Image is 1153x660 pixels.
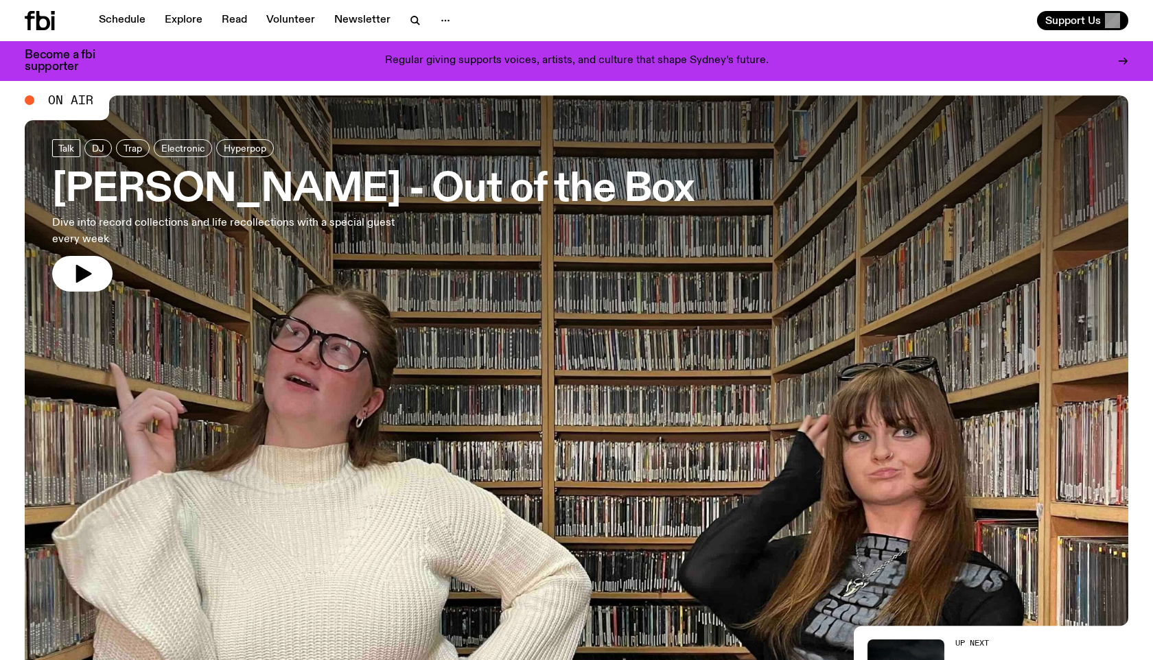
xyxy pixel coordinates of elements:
[258,11,323,30] a: Volunteer
[116,139,150,157] a: Trap
[955,639,1125,647] h2: Up Next
[124,143,142,153] span: Trap
[156,11,211,30] a: Explore
[52,215,404,248] p: Dive into record collections and life recollections with a special guest every week
[52,139,80,157] a: Talk
[161,143,205,153] span: Electronic
[326,11,399,30] a: Newsletter
[25,49,113,73] h3: Become a fbi supporter
[1037,11,1128,30] button: Support Us
[216,139,274,157] a: Hyperpop
[91,11,154,30] a: Schedule
[52,171,694,209] h3: [PERSON_NAME] - Out of the Box
[385,55,769,67] p: Regular giving supports voices, artists, and culture that shape Sydney’s future.
[52,139,694,292] a: [PERSON_NAME] - Out of the BoxDive into record collections and life recollections with a special ...
[48,94,93,106] span: On Air
[154,139,212,157] a: Electronic
[92,143,104,153] span: DJ
[224,143,266,153] span: Hyperpop
[213,11,255,30] a: Read
[1045,14,1101,27] span: Support Us
[84,139,112,157] a: DJ
[58,143,74,153] span: Talk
